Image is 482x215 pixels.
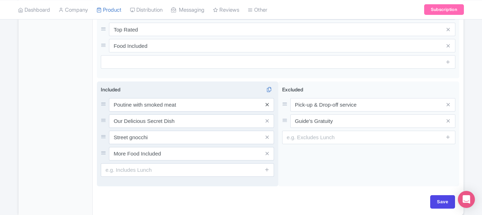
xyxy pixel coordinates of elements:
[424,4,464,15] a: Subscription
[101,163,274,177] input: e.g. Includes Lunch
[101,86,120,92] span: Included
[282,86,303,92] span: Excluded
[282,131,455,144] input: e.g. Excludes Lunch
[458,191,475,208] div: Open Intercom Messenger
[430,195,455,209] input: Save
